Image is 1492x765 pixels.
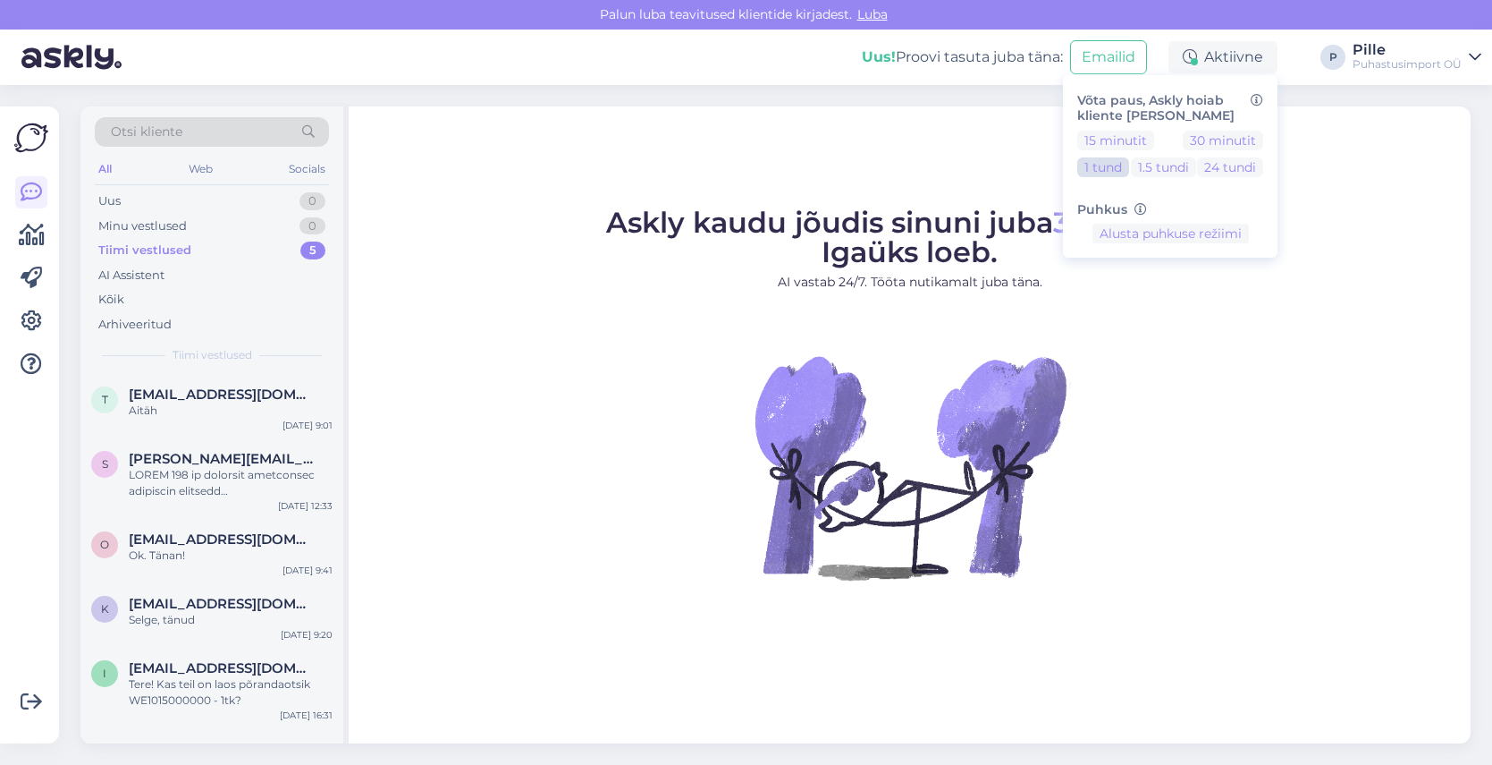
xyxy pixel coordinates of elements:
a: PillePuhastusimport OÜ [1353,43,1481,72]
div: Tere! Kas teil on laos põrandaotsik WE1015000000 - 1tk? [129,676,333,709]
button: 24 tundi [1197,157,1263,177]
span: t [102,393,108,406]
span: Luba [852,6,893,22]
div: Puhastusimport OÜ [1353,57,1462,72]
div: Uus [98,192,121,210]
button: 1.5 tundi [1131,157,1196,177]
button: 1 tund [1077,157,1129,177]
div: AI Assistent [98,267,164,285]
button: 15 minutit [1077,131,1154,150]
span: Tiimi vestlused [173,347,252,363]
div: Web [185,157,216,181]
h6: Puhkus [1077,202,1263,217]
span: svetlana.sweety@gmail.com [129,451,315,467]
div: Kõik [98,291,124,309]
div: 5 [300,242,325,259]
div: Ok. Tänan! [129,548,333,564]
div: [DATE] 9:20 [281,628,333,642]
div: LOREM 198 ip dolorsit ametconsec adipiscin elitsedd eiusmodtemporincid, utla etdoloremag aliquaen... [129,467,333,499]
span: o [100,538,109,551]
button: 30 minutit [1183,131,1263,150]
div: P [1320,45,1345,70]
img: Askly Logo [14,121,48,155]
span: 3221 [1053,205,1115,240]
span: terje.teder@torvandi.ee [129,387,315,403]
button: Emailid [1070,40,1147,74]
button: Alusta puhkuse režiimi [1092,224,1249,243]
div: Aktiivne [1168,41,1277,73]
img: No Chat active [749,306,1071,628]
div: 0 [299,192,325,210]
div: Minu vestlused [98,217,187,235]
div: Tiimi vestlused [98,242,191,259]
div: [DATE] 12:33 [278,499,333,513]
span: s [102,457,108,471]
p: AI vastab 24/7. Tööta nutikamalt juba täna. [606,273,1214,292]
div: Proovi tasuta juba täna: [862,47,1063,68]
span: i [103,667,106,680]
h6: Võta paus, Askly hoiab kliente [PERSON_NAME] [1077,93,1263,123]
div: [DATE] 16:31 [280,709,333,722]
div: 0 [299,217,325,235]
div: Arhiveeritud [98,316,172,334]
div: [DATE] 9:01 [282,419,333,432]
div: Selge, tänud [129,612,333,628]
span: olesja.grebtsova@kuristikula.edu.ee [129,531,315,548]
span: Askly kaudu jõudis sinuni juba klienti. Igaüks loeb. [606,205,1214,269]
span: Otsi kliente [111,123,182,141]
span: kirsika.ani@outlook.com [129,596,315,612]
span: k [101,602,109,616]
div: Pille [1353,43,1462,57]
span: info@saarevesta.ee [129,660,315,676]
div: Socials [285,157,329,181]
div: [DATE] 9:41 [282,564,333,577]
b: Uus! [862,48,896,65]
div: Aitäh [129,403,333,419]
div: All [95,157,115,181]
